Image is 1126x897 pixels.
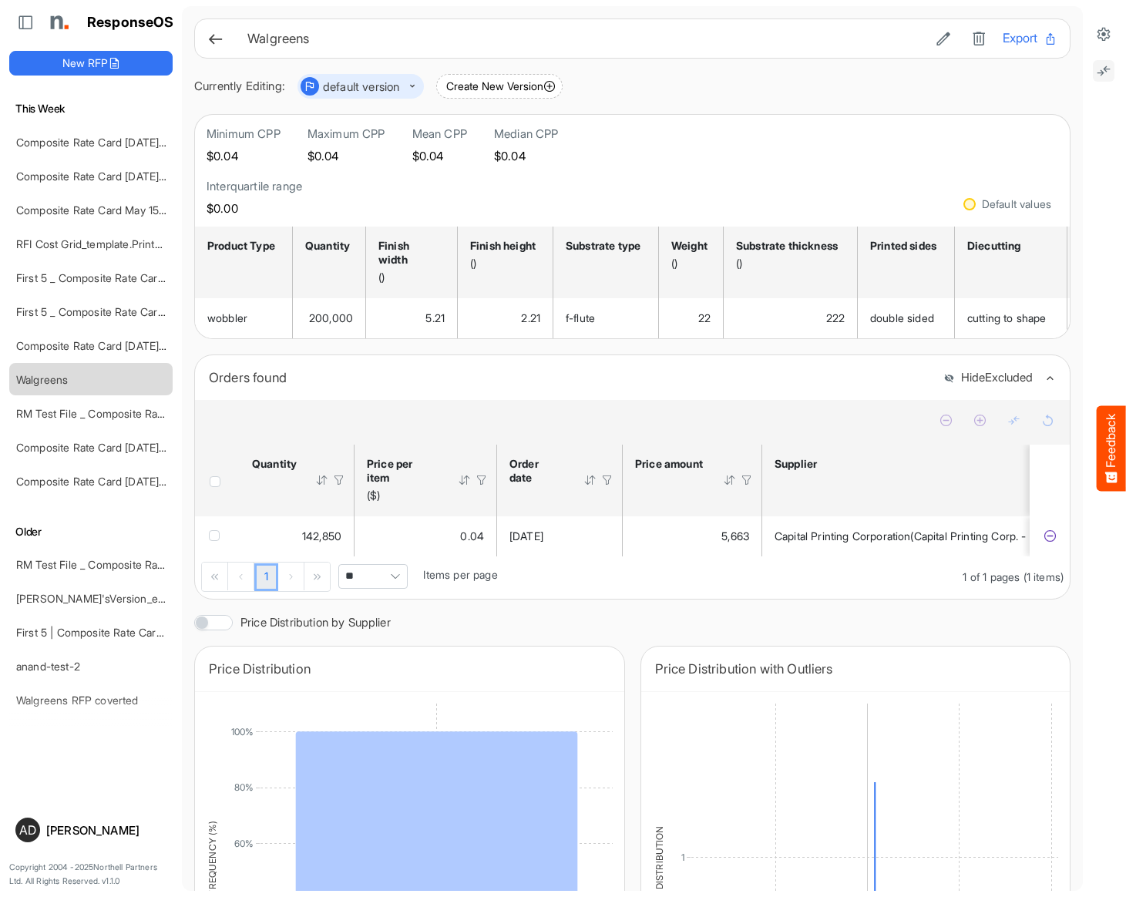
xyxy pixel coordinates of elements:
[671,239,706,253] div: Weight
[16,592,305,605] a: [PERSON_NAME]'sVersion_e2e-test-file_20250604_111803
[240,516,355,556] td: 142850 is template cell Column Header httpsnorthellcomontologiesmapping-rulesorderhasquantity
[497,516,623,556] td: 24/12/2024 is template cell Column Header httpsnorthellcomontologiesmapping-rulesorderhasorderdate
[16,305,201,318] a: First 5 _ Composite Rate Card [DATE]
[1097,406,1126,492] button: Feedback
[724,298,858,338] td: 222 is template cell Column Header httpsnorthellcomontologiesmapping-rulesmaterialhassubstratemat...
[425,311,445,324] span: 5.21
[209,367,932,388] div: Orders found
[16,694,139,707] a: Walgreens RFP coverted
[209,658,610,680] div: Price Distribution
[302,529,341,543] span: 142,850
[412,149,467,163] h5: $0.04
[16,203,170,217] a: Composite Rate Card May 15-2
[16,373,68,386] a: Walgreens
[46,825,166,836] div: [PERSON_NAME]
[775,457,1090,471] div: Supplier
[308,126,385,142] h6: Maximum CPP
[943,371,1033,385] button: HideExcluded
[16,626,200,639] a: First 5 | Composite Rate Card [DATE]
[870,311,934,324] span: double sided
[278,563,304,590] div: Go to next page
[412,126,467,142] h6: Mean CPP
[566,239,641,253] div: Substrate type
[740,473,754,487] div: Filter Icon
[623,516,762,556] td: 5663 is template cell Column Header httpsnorthellcomontologiesmapping-rulesorderhasprice
[870,239,937,253] div: Printed sides
[460,529,484,543] span: 0.04
[475,473,489,487] div: Filter Icon
[9,861,173,888] p: Copyright 2004 - 2025 Northell Partners Ltd. All Rights Reserved. v 1.1.0
[9,523,173,540] h6: Older
[293,298,366,338] td: 200000 is template cell Column Header httpsnorthellcomontologiesmapping-rulesorderhasquantity
[308,149,385,163] h5: $0.04
[194,77,285,96] div: Currently Editing:
[42,7,73,38] img: Northell
[963,570,1020,583] span: 1 of 1 pages
[932,29,955,49] button: Edit
[659,298,724,338] td: 22 is template cell Column Header httpsnorthellcomontologiesmapping-rulesmaterialhasmaterialweight
[16,339,226,352] a: Composite Rate Card [DATE] mapping test
[207,202,302,215] h5: $0.00
[207,179,302,194] h6: Interquartile range
[16,660,80,673] a: anand-test-2
[967,29,990,49] button: Delete
[207,311,247,324] span: wobbler
[955,298,1067,338] td: cutting to shape is template cell Column Header httpsnorthellcomontologiesmapping-rulesmanufactur...
[195,445,240,516] th: Header checkbox
[16,558,290,571] a: RM Test File _ Composite Rate Card [DATE]-test-edited
[967,311,1047,324] span: cutting to shape
[228,563,254,590] div: Go to previous page
[367,457,438,485] div: Price per item
[19,824,36,836] span: AD
[1023,570,1064,583] span: (1 items)
[436,74,563,99] button: Create New Version
[566,311,595,324] span: f-flute
[553,298,659,338] td: f-flute is template cell Column Header httpsnorthellcomontologiesmapping-rulesmaterialhassubstrat...
[494,149,559,163] h5: $0.04
[305,239,348,253] div: Quantity
[635,457,703,471] div: Price amount
[9,51,173,76] button: New RFP
[509,457,563,485] div: Order date
[721,529,749,543] span: 5,663
[207,149,281,163] h5: $0.04
[16,237,248,250] a: RFI Cost Grid_template.Prints and warehousing
[458,298,553,338] td: 2.2084 is template cell Column Header httpsnorthellcomontologiesmapping-rulesmeasurementhasfinish...
[423,568,497,581] span: Items per page
[195,516,240,556] td: checkbox
[736,239,840,253] div: Substrate thickness
[195,298,293,338] td: wobbler is template cell Column Header product-type
[982,199,1051,210] div: Default values
[1003,29,1057,49] button: Export
[967,239,1050,253] div: Diecutting
[521,311,540,324] span: 2.21
[247,32,919,45] h6: Walgreens
[207,239,275,253] div: Product Type
[16,170,226,183] a: Composite Rate Card [DATE] mapping test
[16,441,199,454] a: Composite Rate Card [DATE]_smaller
[202,563,228,590] div: Go to first page
[671,257,706,270] div: ()
[332,473,346,487] div: Filter Icon
[240,616,391,628] label: Price Distribution by Supplier
[509,529,543,543] span: [DATE]
[1030,516,1073,556] td: 71b2fd23-e175-4a42-9521-dda0d8528ba9 is template cell Column Header
[252,457,295,471] div: Quantity
[1042,529,1057,544] button: Exclude
[378,239,440,267] div: Finish width
[367,489,438,502] div: ($)
[254,563,278,591] a: Page 1 of 1 Pages
[304,563,330,590] div: Go to last page
[470,239,536,253] div: Finish height
[494,126,559,142] h6: Median CPP
[655,658,1057,680] div: Price Distribution with Outliers
[775,529,1113,543] span: Capital Printing Corporation(Capital Printing Corp. - 18444 - HHGSP)
[16,271,201,284] a: First 5 _ Composite Rate Card [DATE]
[600,473,614,487] div: Filter Icon
[470,257,536,270] div: ()
[195,556,1070,599] div: Pager Container
[87,15,174,31] h1: ResponseOS
[16,475,199,488] a: Composite Rate Card [DATE]_smaller
[378,270,440,284] div: ()
[9,100,173,117] h6: This Week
